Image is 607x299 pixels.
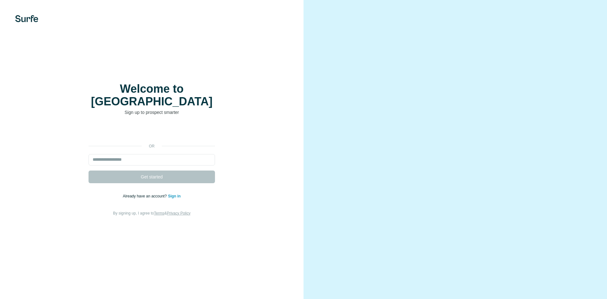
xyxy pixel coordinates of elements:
[89,109,215,115] p: Sign up to prospect smarter
[154,211,164,215] a: Terms
[123,194,168,198] span: Already have an account?
[85,125,218,139] iframe: Bouton "Se connecter avec Google"
[167,211,191,215] a: Privacy Policy
[113,211,191,215] span: By signing up, I agree to &
[168,194,181,198] a: Sign in
[89,83,215,108] h1: Welcome to [GEOGRAPHIC_DATA]
[15,15,38,22] img: Surfe's logo
[142,143,162,149] p: or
